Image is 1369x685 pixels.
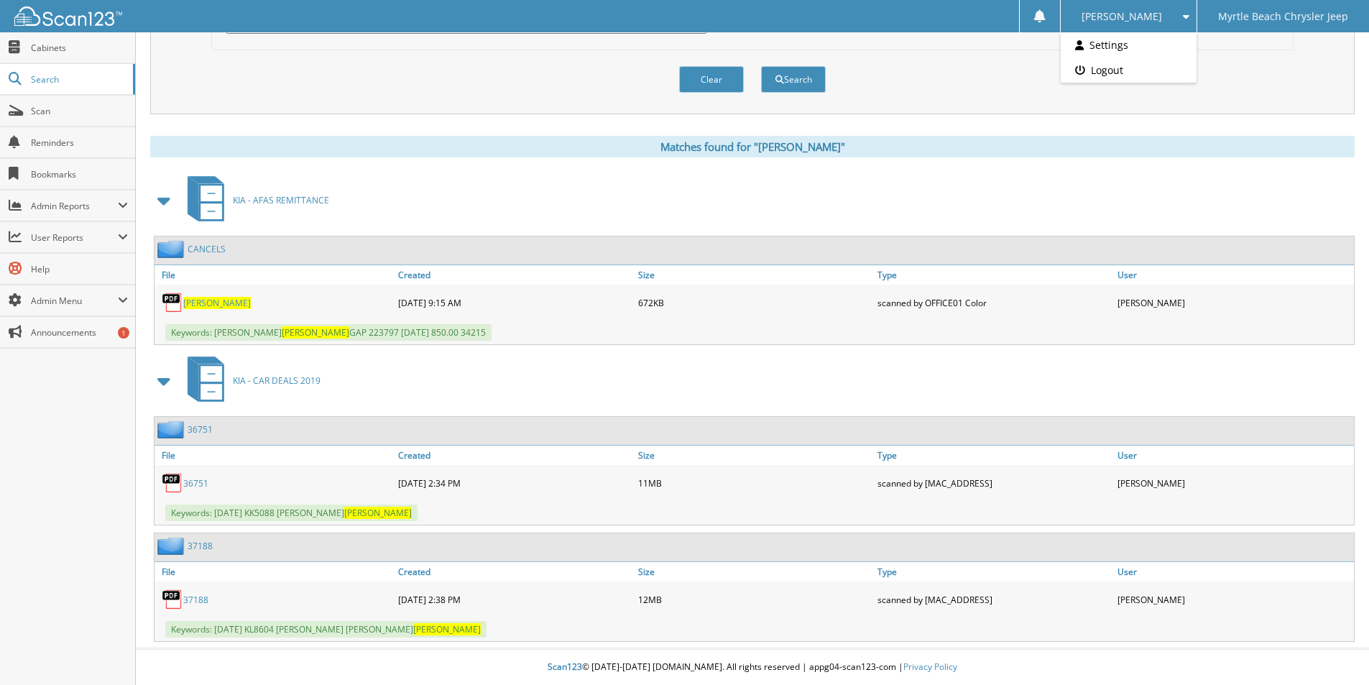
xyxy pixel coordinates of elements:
[165,505,418,521] span: Keywords: [DATE] KK5088 [PERSON_NAME]
[1114,469,1354,497] div: [PERSON_NAME]
[165,621,487,638] span: Keywords: [DATE] KL8604 [PERSON_NAME] [PERSON_NAME]
[1297,616,1369,685] iframe: Chat Widget
[31,200,118,212] span: Admin Reports
[31,263,128,275] span: Help
[31,42,128,54] span: Cabinets
[155,562,395,581] a: File
[874,469,1114,497] div: scanned by [MAC_ADDRESS]
[635,562,875,581] a: Size
[903,661,957,673] a: Privacy Policy
[1061,58,1197,83] a: Logout
[183,594,208,606] a: 37188
[395,288,635,317] div: [DATE] 9:15 AM
[1114,265,1354,285] a: User
[635,469,875,497] div: 11MB
[1114,446,1354,465] a: User
[1114,562,1354,581] a: User
[155,446,395,465] a: File
[188,540,213,552] a: 37188
[874,562,1114,581] a: Type
[233,194,329,206] span: KIA - AFAS REMITTANCE
[183,477,208,489] a: 36751
[188,243,226,255] a: CANCELS
[31,168,128,180] span: Bookmarks
[31,295,118,307] span: Admin Menu
[344,507,412,519] span: [PERSON_NAME]
[395,585,635,614] div: [DATE] 2:38 PM
[118,327,129,339] div: 1
[31,231,118,244] span: User Reports
[874,585,1114,614] div: scanned by [MAC_ADDRESS]
[31,137,128,149] span: Reminders
[136,650,1369,685] div: © [DATE]-[DATE] [DOMAIN_NAME]. All rights reserved | appg04-scan123-com |
[548,661,582,673] span: Scan123
[635,288,875,317] div: 672KB
[874,265,1114,285] a: Type
[282,326,349,339] span: [PERSON_NAME]
[14,6,122,26] img: scan123-logo-white.svg
[31,326,128,339] span: Announcements
[162,472,183,494] img: PDF.png
[635,265,875,285] a: Size
[1061,32,1197,58] a: Settings
[874,446,1114,465] a: Type
[413,623,481,635] span: [PERSON_NAME]
[679,66,744,93] button: Clear
[165,324,492,341] span: Keywords: [PERSON_NAME] GAP 223797 [DATE] 850.00 34215
[157,240,188,258] img: folder2.png
[874,288,1114,317] div: scanned by OFFICE01 Color
[155,265,395,285] a: File
[395,446,635,465] a: Created
[157,537,188,555] img: folder2.png
[157,420,188,438] img: folder2.png
[31,73,126,86] span: Search
[395,562,635,581] a: Created
[179,352,321,409] a: KIA - CAR DEALS 2019
[188,423,213,436] a: 36751
[635,585,875,614] div: 12MB
[31,105,128,117] span: Scan
[1218,12,1348,21] span: Myrtle Beach Chrysler Jeep
[1082,12,1162,21] span: [PERSON_NAME]
[635,446,875,465] a: Size
[179,172,329,229] a: KIA - AFAS REMITTANCE
[1114,585,1354,614] div: [PERSON_NAME]
[233,374,321,387] span: KIA - CAR DEALS 2019
[1114,288,1354,317] div: [PERSON_NAME]
[162,292,183,313] img: PDF.png
[183,297,251,309] a: [PERSON_NAME]
[150,136,1355,157] div: Matches found for "[PERSON_NAME]"
[395,469,635,497] div: [DATE] 2:34 PM
[761,66,826,93] button: Search
[395,265,635,285] a: Created
[162,589,183,610] img: PDF.png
